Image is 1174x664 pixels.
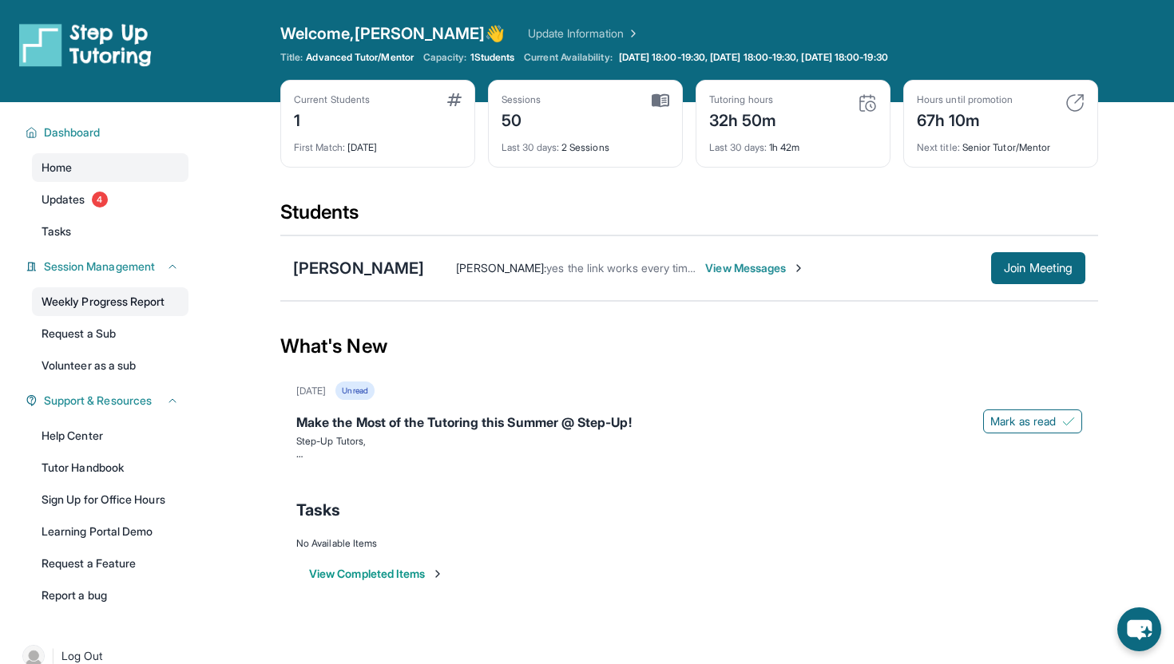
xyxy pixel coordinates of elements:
a: Learning Portal Demo [32,517,188,546]
span: Last 30 days : [502,141,559,153]
button: Support & Resources [38,393,179,409]
a: Updates4 [32,185,188,214]
span: Capacity: [423,51,467,64]
button: chat-button [1117,607,1161,651]
span: Log Out [61,648,103,664]
span: Last 30 days : [709,141,767,153]
a: Volunteer as a sub [32,351,188,380]
div: 1 [294,106,370,132]
img: Mark as read [1062,415,1075,428]
span: Mark as read [990,413,1056,429]
div: [DATE] [294,132,462,154]
span: View Messages [705,260,805,276]
span: Updates [42,192,85,207]
div: Current Students [294,93,370,106]
a: [DATE] 18:00-19:30, [DATE] 18:00-19:30, [DATE] 18:00-19:30 [616,51,891,64]
img: card [858,93,877,113]
a: Sign Up for Office Hours [32,485,188,514]
img: card [447,93,462,106]
div: Hours until promotion [917,93,1013,106]
a: Request a Feature [32,549,188,578]
span: First Match : [294,141,345,153]
span: Next title : [917,141,960,153]
span: Tasks [296,499,340,521]
span: 1 Students [470,51,515,64]
span: Welcome, [PERSON_NAME] 👋 [280,22,506,45]
a: Weekly Progress Report [32,287,188,316]
img: Chevron-Right [792,262,805,275]
div: No Available Items [296,537,1082,550]
img: Chevron Right [624,26,640,41]
span: [DATE] 18:00-19:30, [DATE] 18:00-19:30, [DATE] 18:00-19:30 [619,51,888,64]
span: [PERSON_NAME] : [456,261,546,275]
div: Tutoring hours [709,93,777,106]
div: Senior Tutor/Mentor [917,132,1085,154]
span: Session Management [44,259,155,275]
span: Home [42,160,72,176]
div: 1h 42m [709,132,877,154]
span: yes the link works every time! [546,261,696,275]
div: 67h 10m [917,106,1013,132]
span: Support & Resources [44,393,152,409]
a: Report a bug [32,581,188,610]
button: Dashboard [38,125,179,140]
div: Make the Most of the Tutoring this Summer @ Step-Up! [296,413,1082,435]
img: card [652,93,669,108]
a: Tasks [32,217,188,246]
span: Advanced Tutor/Mentor [306,51,413,64]
span: 4 [92,192,108,207]
a: Tutor Handbook [32,453,188,482]
span: Title: [280,51,303,64]
div: What's New [280,311,1098,381]
div: [DATE] [296,385,326,397]
a: Help Center [32,421,188,450]
div: Unread [335,381,374,400]
span: Tasks [42,223,71,239]
div: Students [280,200,1098,235]
a: Home [32,153,188,182]
button: View Completed Items [309,566,444,582]
div: 2 Sessions [502,132,669,154]
span: Current Availability: [524,51,612,64]
a: Update Information [528,26,640,41]
div: [PERSON_NAME] [293,257,424,279]
button: Join Meeting [991,252,1085,284]
span: Join Meeting [1004,263,1073,273]
a: Request a Sub [32,319,188,348]
button: Session Management [38,259,179,275]
p: Step-Up Tutors, [296,435,1082,448]
button: Mark as read [983,409,1082,433]
img: card [1065,93,1085,113]
img: logo [19,22,152,67]
div: Sessions [502,93,541,106]
div: 32h 50m [709,106,777,132]
span: Dashboard [44,125,101,140]
div: 50 [502,106,541,132]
